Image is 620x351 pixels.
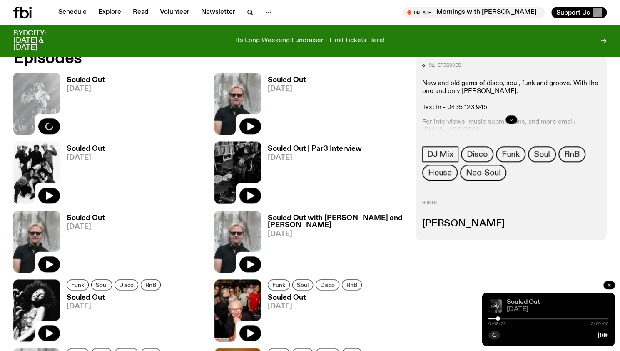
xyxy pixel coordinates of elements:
[507,299,540,306] a: Souled Out
[53,7,92,18] a: Schedule
[460,165,506,181] a: Neo-Soul
[422,219,600,228] h3: [PERSON_NAME]
[502,150,520,159] span: Funk
[403,7,545,18] button: On AirMornings with [PERSON_NAME] / absolute cinema
[564,150,579,159] span: RnB
[268,279,290,290] a: Funk
[67,215,105,222] h3: Souled Out
[428,168,452,178] span: House
[91,279,112,290] a: Soul
[461,147,493,163] a: Disco
[422,165,458,181] a: House
[268,303,364,310] span: [DATE]
[292,279,313,290] a: Soul
[556,9,590,16] span: Support Us
[261,145,362,203] a: Souled Out | Par3 Interview[DATE]
[141,279,161,290] a: RnB
[214,73,261,135] img: Stephen looks directly at the camera, wearing a black tee, black sunglasses and headphones around...
[67,154,105,161] span: [DATE]
[67,303,163,310] span: [DATE]
[342,279,362,290] a: RnB
[467,150,488,159] span: Disco
[96,281,107,288] span: Soul
[93,7,126,18] a: Explore
[488,322,506,326] span: 0:09:23
[558,147,585,163] a: RnB
[427,150,453,159] span: DJ Mix
[60,145,105,203] a: Souled Out[DATE]
[13,211,60,273] img: Stephen looks directly at the camera, wearing a black tee, black sunglasses and headphones around...
[320,281,335,288] span: Disco
[496,147,525,163] a: Funk
[261,294,364,341] a: Souled Out[DATE]
[268,154,362,161] span: [DATE]
[60,215,105,273] a: Souled Out[DATE]
[145,281,156,288] span: RnB
[268,294,364,301] h3: Souled Out
[272,281,285,288] span: Funk
[115,279,138,290] a: Disco
[422,147,458,163] a: DJ Mix
[71,281,84,288] span: Funk
[128,7,153,18] a: Read
[67,85,105,93] span: [DATE]
[528,147,556,163] a: Soul
[13,51,406,66] h2: Episodes
[261,77,306,135] a: Souled Out[DATE]
[268,215,406,229] h3: Souled Out with [PERSON_NAME] and [PERSON_NAME]
[67,77,105,84] h3: Souled Out
[591,322,608,326] span: 2:00:00
[422,201,600,211] h2: Hosts
[67,223,105,231] span: [DATE]
[316,279,339,290] a: Disco
[60,294,163,341] a: Souled Out[DATE]
[155,7,194,18] a: Volunteer
[429,63,461,68] span: 91 episodes
[119,281,134,288] span: Disco
[60,77,105,135] a: Souled Out[DATE]
[67,279,89,290] a: Funk
[507,306,608,313] span: [DATE]
[466,168,500,178] span: Neo-Soul
[268,231,406,238] span: [DATE]
[551,7,607,18] button: Support Us
[268,85,306,93] span: [DATE]
[261,215,406,273] a: Souled Out with [PERSON_NAME] and [PERSON_NAME][DATE]
[67,145,105,153] h3: Souled Out
[268,145,362,153] h3: Souled Out | Par3 Interview
[196,7,240,18] a: Newsletter
[236,37,385,45] p: fbi Long Weekend Fundraiser - Final Tickets Here!
[13,30,67,51] h3: SYDCITY: [DATE] & [DATE]
[534,150,550,159] span: Soul
[346,281,357,288] span: RnB
[67,294,163,301] h3: Souled Out
[422,80,600,112] p: New and old gems of disco, soul, funk and groove. With the one and only [PERSON_NAME]. Text In - ...
[297,281,309,288] span: Soul
[214,211,261,273] img: Stephen looks directly at the camera, wearing a black tee, black sunglasses and headphones around...
[268,77,306,84] h3: Souled Out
